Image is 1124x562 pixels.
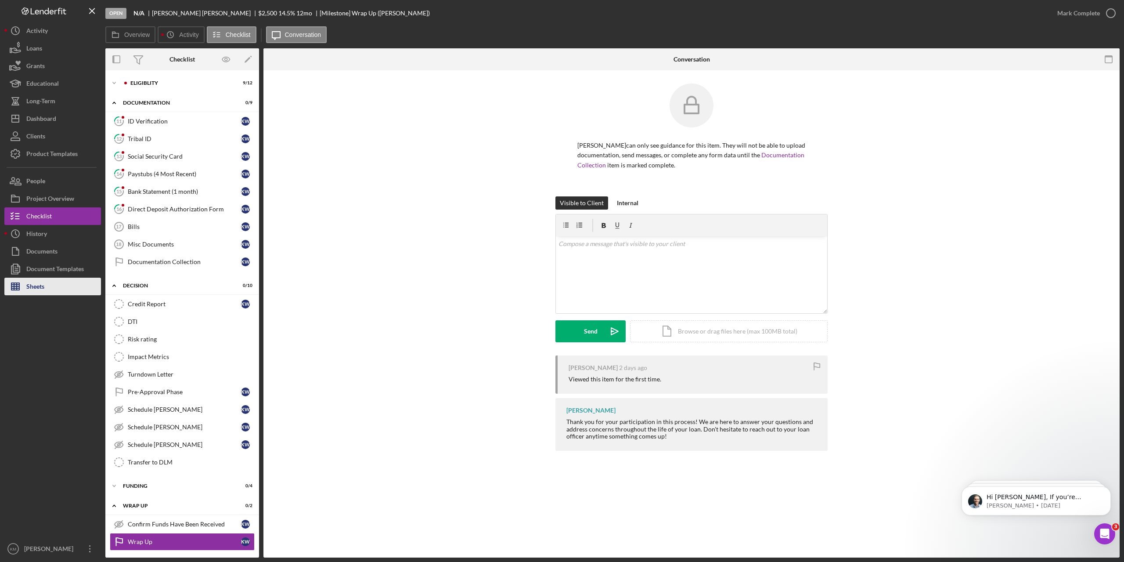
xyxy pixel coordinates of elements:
label: Overview [124,31,150,38]
div: Documentation [123,100,231,105]
div: K W [241,152,250,161]
button: Sheets [4,278,101,295]
button: Activity [4,22,101,40]
div: K W [241,257,250,266]
a: Pre-Approval PhaseKW [110,383,255,401]
text: KM [10,547,16,551]
div: 0 / 9 [237,100,252,105]
a: Transfer to DLM [110,453,255,471]
div: Wrap up [123,503,231,508]
div: [Milestone] Wrap Up ([PERSON_NAME]) [320,10,430,17]
div: Product Templates [26,145,78,165]
div: Paystubs (4 Most Recent) [128,170,241,178]
button: Send [555,320,626,342]
div: K W [241,537,250,546]
tspan: 14 [116,171,122,177]
a: DTI [110,313,255,330]
div: Misc Documents [128,241,241,248]
a: 16Direct Deposit Authorization FormKW [110,200,255,218]
a: 15Bank Statement (1 month)KW [110,183,255,200]
div: Clients [26,127,45,147]
a: Checklist [4,207,101,225]
span: 3 [1112,523,1119,530]
a: People [4,172,101,190]
button: Checklist [207,26,256,43]
button: Activity [158,26,204,43]
a: 17BillsKW [110,218,255,236]
div: Bills [128,223,241,230]
div: Confirm Funds Have Been Received [128,521,241,528]
div: Bank Statement (1 month) [128,188,241,195]
a: Confirm Funds Have Been ReceivedKW [110,515,255,533]
div: Tribal ID [128,135,241,142]
div: K W [241,423,250,431]
tspan: 16 [116,206,122,212]
div: 0 / 10 [237,283,252,288]
div: Direct Deposit Authorization Form [128,206,241,213]
div: Wrap Up [128,538,241,545]
a: 13Social Security CardKW [110,148,255,165]
div: ID Verification [128,118,241,125]
div: Long-Term [26,92,55,112]
button: History [4,225,101,243]
a: Documentation CollectionKW [110,253,255,271]
div: K W [241,300,250,308]
button: Document Templates [4,260,101,278]
a: 14Paystubs (4 Most Recent)KW [110,165,255,183]
div: K W [241,134,250,143]
a: Turndown Letter [110,366,255,383]
tspan: 17 [116,224,121,229]
div: K W [241,117,250,126]
iframe: Intercom notifications message [948,468,1124,538]
a: Long-Term [4,92,101,110]
button: Loans [4,40,101,57]
a: Schedule [PERSON_NAME]KW [110,418,255,436]
tspan: 11 [116,118,122,124]
div: Activity [26,22,48,42]
div: Visible to Client [560,196,604,210]
label: Checklist [226,31,251,38]
div: 14.5 % [278,10,295,17]
button: Educational [4,75,101,92]
div: Documentation Collection [128,258,241,265]
div: 0 / 4 [237,483,252,489]
a: Schedule [PERSON_NAME]KW [110,436,255,453]
time: 2025-10-08 13:42 [619,364,647,371]
div: K W [241,222,250,231]
a: Clients [4,127,101,145]
div: [PERSON_NAME] [566,407,616,414]
div: Impact Metrics [128,353,254,360]
div: [PERSON_NAME] [PERSON_NAME] [152,10,258,17]
div: Turndown Letter [128,371,254,378]
a: Schedule [PERSON_NAME]KW [110,401,255,418]
div: 12 mo [296,10,312,17]
b: N/A [133,10,144,17]
div: Internal [617,196,638,210]
div: Documents [26,243,58,262]
div: People [26,172,45,192]
div: History [26,225,47,245]
a: Risk rating [110,330,255,348]
a: 11ID VerificationKW [110,112,255,130]
div: Send [584,320,598,342]
iframe: Intercom live chat [1094,523,1115,544]
a: Impact Metrics [110,348,255,366]
span: Hi [PERSON_NAME], If you’re receiving this message, it seems you've logged at least 30 sessions. ... [38,25,149,172]
span: $2,500 [258,9,277,17]
div: Decision [123,283,231,288]
div: Educational [26,75,59,94]
a: Credit ReportKW [110,295,255,313]
button: Dashboard [4,110,101,127]
label: Activity [179,31,198,38]
a: Grants [4,57,101,75]
div: Social Security Card [128,153,241,160]
div: [PERSON_NAME] [569,364,618,371]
